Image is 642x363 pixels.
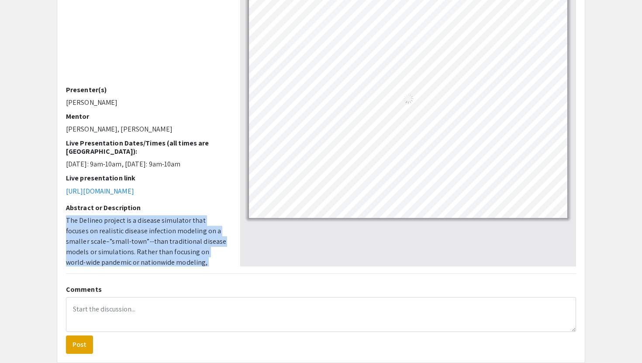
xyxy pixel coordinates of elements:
[66,124,227,135] p: [PERSON_NAME], [PERSON_NAME]
[7,324,37,356] iframe: Chat
[66,159,227,169] p: [DATE]: 9am-10am, [DATE]: 9am-10am
[66,112,227,121] h2: Mentor
[66,285,576,294] h2: Comments
[66,187,134,196] a: [URL][DOMAIN_NAME]
[66,174,227,182] h2: Live presentation link
[66,97,227,108] p: [PERSON_NAME]
[66,139,227,156] h2: Live Presentation Dates/Times (all times are [GEOGRAPHIC_DATA]):
[66,335,93,354] button: Post
[66,204,227,212] h2: Abstract or Description
[66,86,227,94] h2: Presenter(s)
